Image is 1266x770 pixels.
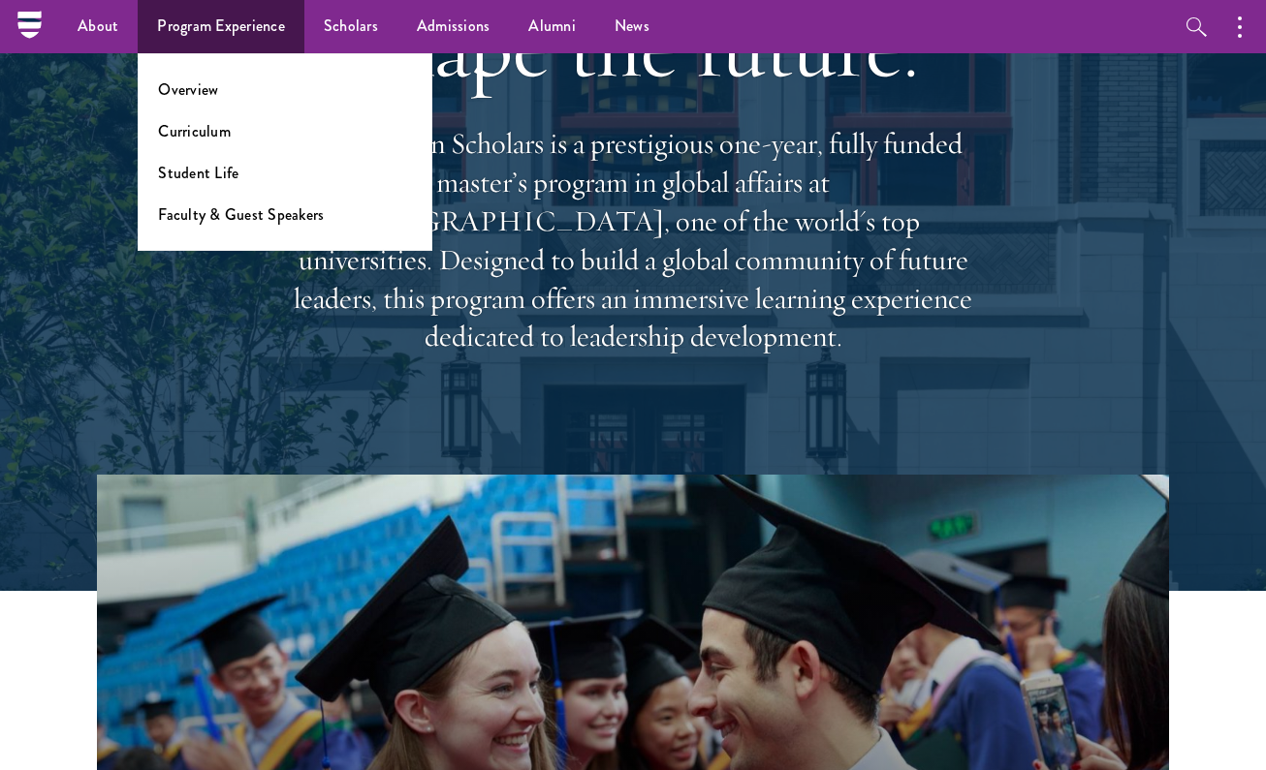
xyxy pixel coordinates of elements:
[284,125,982,356] p: Schwarzman Scholars is a prestigious one-year, fully funded master’s program in global affairs at...
[158,162,238,184] a: Student Life
[158,120,231,142] a: Curriculum
[158,203,324,226] a: Faculty & Guest Speakers
[158,78,218,101] a: Overview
